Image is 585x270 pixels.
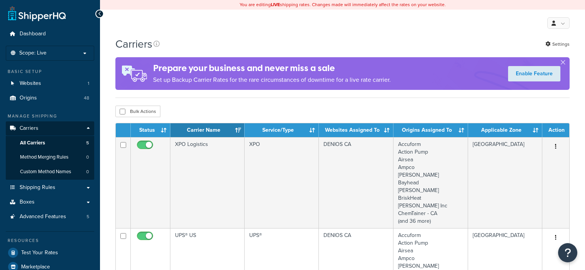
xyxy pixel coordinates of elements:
li: Origins [6,91,94,105]
a: Websites 1 [6,76,94,91]
td: XPO [245,137,319,228]
span: Origins [20,95,37,101]
th: Websites Assigned To: activate to sort column ascending [319,123,393,137]
span: Carriers [20,125,38,132]
span: 5 [86,140,89,146]
a: Test Your Rates [6,246,94,260]
span: Scope: Live [19,50,47,56]
button: Open Resource Center [558,243,577,262]
a: Origins 48 [6,91,94,105]
td: DENIOS CA [319,137,393,228]
a: Boxes [6,195,94,209]
a: Custom Method Names 0 [6,165,94,179]
a: ShipperHQ Home [8,6,66,21]
li: All Carriers [6,136,94,150]
a: Settings [545,39,570,50]
a: Enable Feature [508,66,560,81]
b: LIVE [271,1,280,8]
td: Accuform Action Pump Airsea Ampco [PERSON_NAME] Bayhead [PERSON_NAME] BriskHeat [PERSON_NAME] Inc... [393,137,468,228]
th: Service/Type: activate to sort column ascending [245,123,319,137]
div: Resources [6,237,94,244]
th: Applicable Zone: activate to sort column ascending [468,123,542,137]
span: 48 [84,95,89,101]
span: 1 [88,80,89,87]
a: Shipping Rules [6,181,94,195]
a: Method Merging Rules 0 [6,150,94,164]
span: Method Merging Rules [20,154,68,161]
span: 0 [86,169,89,175]
th: Status: activate to sort column ascending [131,123,170,137]
td: [GEOGRAPHIC_DATA] [468,137,542,228]
li: Websites [6,76,94,91]
p: Set up Backup Carrier Rates for the rare circumstances of downtime for a live rate carrier. [153,75,391,85]
span: Advanced Features [20,214,66,220]
span: Boxes [20,199,35,205]
li: Custom Method Names [6,165,94,179]
div: Basic Setup [6,68,94,75]
span: 5 [87,214,89,220]
button: Bulk Actions [115,106,160,117]
span: Test Your Rates [21,250,58,256]
span: Dashboard [20,31,46,37]
li: Method Merging Rules [6,150,94,164]
th: Action [542,123,569,137]
div: Manage Shipping [6,113,94,119]
span: 0 [86,154,89,161]
span: Custom Method Names [20,169,71,175]
span: Websites [20,80,41,87]
span: All Carriers [20,140,45,146]
a: Carriers [6,121,94,136]
img: ad-rules-rateshop-fe6ec290ccb7230408bd80ed9643f0289d75e0ffd9eb532fc0e269fcd187b520.png [115,57,153,90]
span: Shipping Rules [20,184,55,191]
li: Carriers [6,121,94,180]
th: Origins Assigned To: activate to sort column ascending [393,123,468,137]
a: Advanced Features 5 [6,210,94,224]
th: Carrier Name: activate to sort column ascending [170,123,245,137]
h1: Carriers [115,36,152,51]
td: XPO Logistics [170,137,245,228]
a: Dashboard [6,27,94,41]
a: All Carriers 5 [6,136,94,150]
h4: Prepare your business and never miss a sale [153,62,391,75]
li: Advanced Features [6,210,94,224]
